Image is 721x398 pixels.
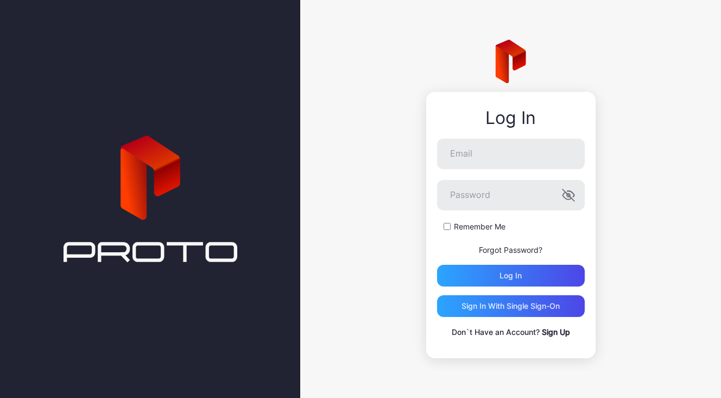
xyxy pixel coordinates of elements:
input: Password [437,180,585,210]
input: Email [437,139,585,169]
div: Log In [437,108,585,128]
p: Don`t Have an Account? [437,326,585,339]
button: Log in [437,265,585,287]
button: Password [562,189,575,202]
button: Sign in With Single Sign-On [437,295,585,317]
div: Sign in With Single Sign-On [461,302,560,310]
div: Log in [499,271,522,280]
a: Sign Up [542,327,570,337]
a: Forgot Password? [479,245,542,254]
label: Remember Me [454,221,505,232]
